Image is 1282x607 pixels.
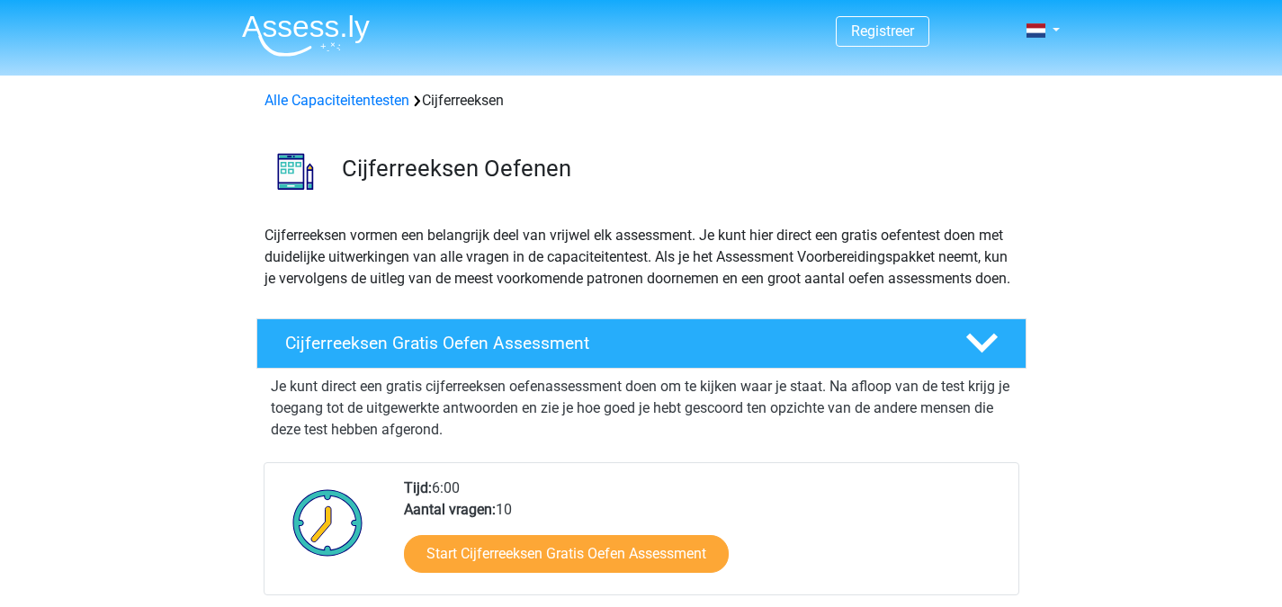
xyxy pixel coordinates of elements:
h4: Cijferreeksen Gratis Oefen Assessment [285,333,937,353]
b: Aantal vragen: [404,501,496,518]
div: Cijferreeksen [257,90,1026,112]
div: 6:00 10 [390,478,1018,594]
p: Je kunt direct een gratis cijferreeksen oefenassessment doen om te kijken waar je staat. Na afloo... [271,376,1012,441]
a: Registreer [851,22,914,40]
img: Klok [282,478,373,567]
img: cijferreeksen [257,133,334,210]
p: Cijferreeksen vormen een belangrijk deel van vrijwel elk assessment. Je kunt hier direct een grat... [264,225,1018,290]
a: Alle Capaciteitentesten [264,92,409,109]
h3: Cijferreeksen Oefenen [342,155,1012,183]
b: Tijd: [404,479,432,496]
a: Cijferreeksen Gratis Oefen Assessment [249,318,1034,369]
img: Assessly [242,14,370,57]
a: Start Cijferreeksen Gratis Oefen Assessment [404,535,729,573]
